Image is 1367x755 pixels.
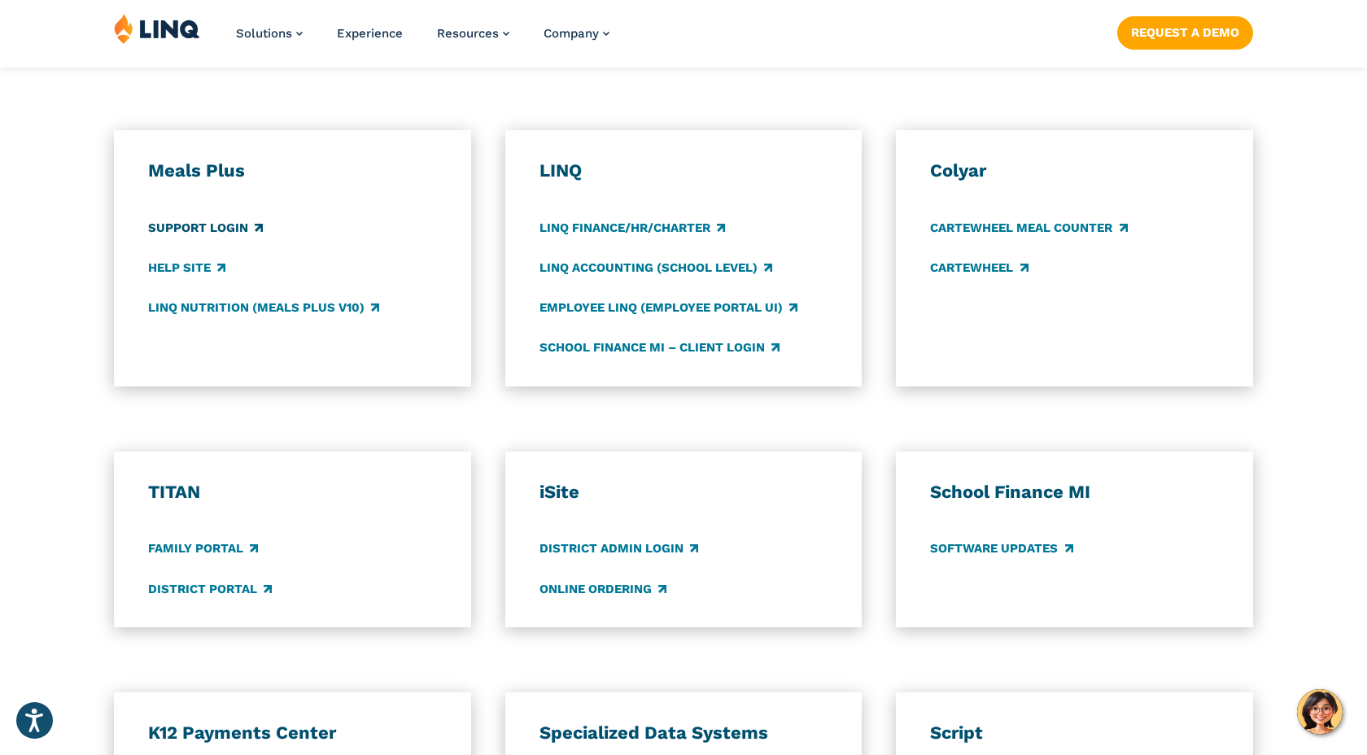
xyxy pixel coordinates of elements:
nav: Primary Navigation [236,13,609,67]
a: LINQ Accounting (school level) [539,259,772,277]
h3: TITAN [148,481,436,504]
h3: iSite [539,481,828,504]
a: LINQ Nutrition (Meals Plus v10) [148,299,379,316]
a: Employee LINQ (Employee Portal UI) [539,299,797,316]
a: CARTEWHEEL [930,259,1028,277]
h3: Specialized Data Systems [539,722,828,744]
a: District Portal [148,580,272,598]
a: Support Login [148,219,263,237]
a: School Finance MI – Client Login [539,338,780,356]
a: Solutions [236,26,303,41]
h3: Meals Plus [148,159,436,182]
button: Hello, have a question? Let’s chat. [1297,689,1343,735]
a: Request a Demo [1117,16,1253,49]
a: LINQ Finance/HR/Charter [539,219,725,237]
h3: School Finance MI [930,481,1218,504]
a: Company [544,26,609,41]
img: LINQ | K‑12 Software [114,13,200,44]
a: District Admin Login [539,540,698,558]
h3: Script [930,722,1218,744]
a: Software Updates [930,540,1072,558]
span: Company [544,26,599,41]
span: Resources [437,26,499,41]
a: Help Site [148,259,225,277]
a: Family Portal [148,540,258,558]
a: Online Ordering [539,580,666,598]
h3: K12 Payments Center [148,722,436,744]
h3: Colyar [930,159,1218,182]
nav: Button Navigation [1117,13,1253,49]
h3: LINQ [539,159,828,182]
a: Resources [437,26,509,41]
span: Solutions [236,26,292,41]
a: CARTEWHEEL Meal Counter [930,219,1127,237]
a: Experience [337,26,403,41]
